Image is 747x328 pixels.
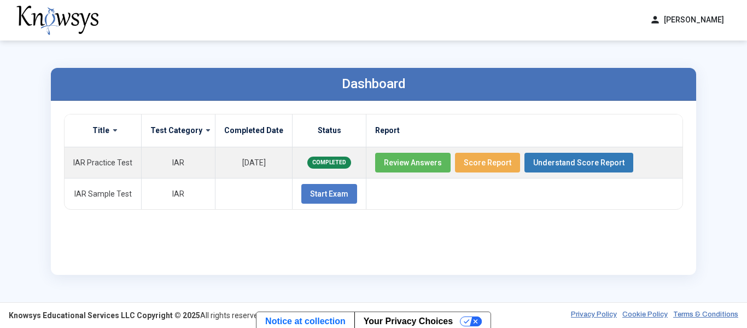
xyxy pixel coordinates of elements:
[571,310,617,321] a: Privacy Policy
[215,147,293,178] td: [DATE]
[455,153,520,172] button: Score Report
[224,125,283,135] label: Completed Date
[16,5,98,35] img: knowsys-logo.png
[650,14,661,26] span: person
[9,311,200,320] strong: Knowsys Educational Services LLC Copyright © 2025
[150,125,202,135] label: Test Category
[375,153,451,172] button: Review Answers
[643,11,731,29] button: person[PERSON_NAME]
[384,158,442,167] span: Review Answers
[366,114,683,147] th: Report
[9,310,264,321] div: All rights reserved.
[142,147,215,178] td: IAR
[673,310,738,321] a: Terms & Conditions
[310,189,348,198] span: Start Exam
[65,147,142,178] td: IAR Practice Test
[307,157,351,169] span: COMPLETED
[65,178,142,209] td: IAR Sample Test
[464,158,511,167] span: Score Report
[622,310,668,321] a: Cookie Policy
[524,153,633,172] button: Understand Score Report
[301,184,357,204] button: Start Exam
[92,125,109,135] label: Title
[293,114,366,147] th: Status
[533,158,625,167] span: Understand Score Report
[142,178,215,209] td: IAR
[342,76,406,91] label: Dashboard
